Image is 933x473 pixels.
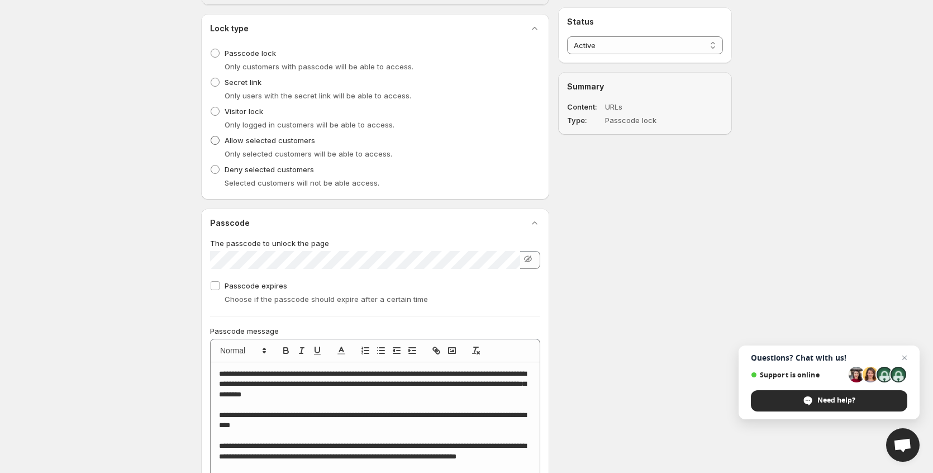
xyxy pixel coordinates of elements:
span: Passcode expires [225,281,287,290]
span: Deny selected customers [225,165,314,174]
span: Only selected customers will be able to access. [225,149,392,158]
span: Only users with the secret link will be able to access. [225,91,411,100]
dd: URLs [605,101,691,112]
h2: Summary [567,81,723,92]
h2: Status [567,16,723,27]
span: Only logged in customers will be able to access. [225,120,394,129]
span: Support is online [751,371,845,379]
h2: Lock type [210,23,249,34]
span: Need help? [817,395,855,405]
span: Need help? [751,390,907,411]
span: Questions? Chat with us! [751,353,907,362]
span: Selected customers will not be able access. [225,178,379,187]
span: Choose if the passcode should expire after a certain time [225,295,428,304]
span: Visitor lock [225,107,263,116]
h2: Passcode [210,217,250,229]
dd: Passcode lock [605,115,691,126]
span: Secret link [225,78,261,87]
span: Only customers with passcode will be able to access. [225,62,413,71]
span: Allow selected customers [225,136,315,145]
dt: Content: [567,101,603,112]
span: Passcode lock [225,49,276,58]
dt: Type: [567,115,603,126]
a: Open chat [886,428,920,462]
p: Passcode message [210,325,540,337]
span: The passcode to unlock the page [210,239,329,248]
